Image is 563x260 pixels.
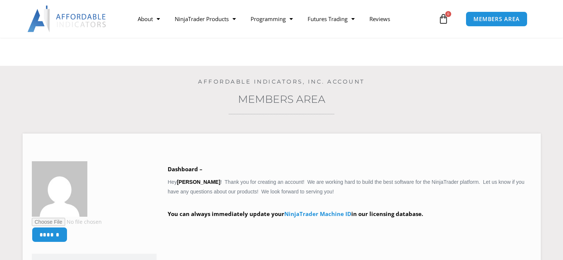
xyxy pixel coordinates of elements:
[130,10,167,27] a: About
[168,210,423,217] strong: You can always immediately update your in our licensing database.
[284,210,351,217] a: NinjaTrader Machine ID
[473,16,520,22] span: MEMBERS AREA
[168,164,532,230] div: Hey ! Thank you for creating an account! We are working hard to build the best software for the N...
[177,179,220,185] strong: [PERSON_NAME]
[238,93,325,105] a: Members Area
[300,10,362,27] a: Futures Trading
[445,11,451,17] span: 0
[362,10,398,27] a: Reviews
[130,10,436,27] nav: Menu
[198,78,365,85] a: Affordable Indicators, Inc. Account
[27,6,107,32] img: LogoAI | Affordable Indicators – NinjaTrader
[427,8,460,30] a: 0
[167,10,243,27] a: NinjaTrader Products
[466,11,527,27] a: MEMBERS AREA
[32,161,87,217] img: 6e04ceffdaf4e2961d21c179d64292e207b7deb1956623e818f4e08528efa37c
[168,165,202,173] b: Dashboard –
[243,10,300,27] a: Programming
